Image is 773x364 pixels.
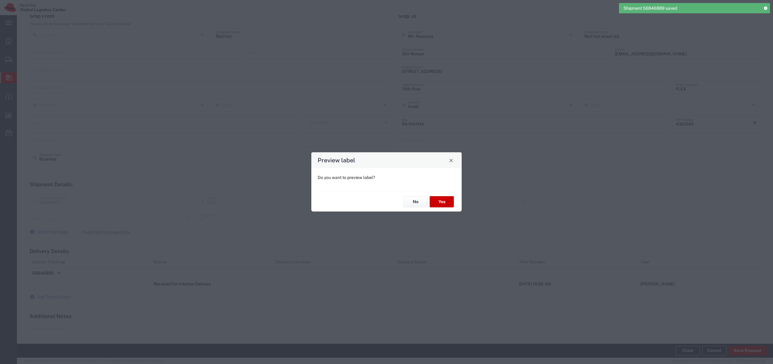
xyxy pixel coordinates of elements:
[403,196,428,207] button: No
[318,156,355,164] h4: Preview label
[624,5,677,11] span: Shipment 56846889 saved
[430,196,454,207] button: Yes
[447,156,455,164] button: Close
[318,174,455,181] p: Do you want to preview label?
